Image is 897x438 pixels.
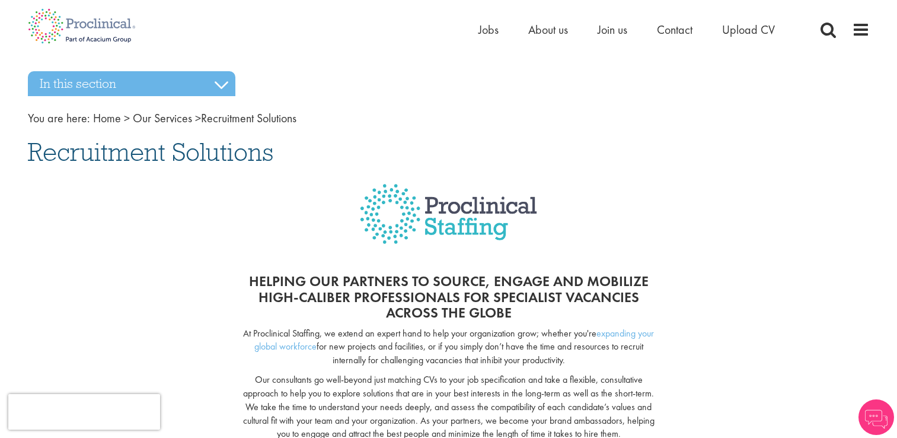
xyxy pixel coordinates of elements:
span: You are here: [28,110,90,126]
span: Recruitment Solutions [93,110,296,126]
a: breadcrumb link to Home [93,110,121,126]
a: Jobs [478,22,499,37]
a: Join us [598,22,627,37]
a: Upload CV [722,22,775,37]
a: breadcrumb link to Our Services [133,110,192,126]
a: About us [528,22,568,37]
span: > [195,110,201,126]
img: Chatbot [858,399,894,435]
img: Proclinical Staffing [360,184,537,262]
h2: Helping our partners to source, engage and mobilize high-caliber professionals for specialist vac... [242,274,655,320]
iframe: reCAPTCHA [8,394,160,430]
p: At Proclinical Staffing, we extend an expert hand to help your organization grow; whether you're ... [242,327,655,368]
span: > [124,110,130,126]
span: Recruitment Solutions [28,136,273,168]
h3: In this section [28,71,235,96]
a: expanding your global workforce [254,327,655,353]
a: Contact [657,22,692,37]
